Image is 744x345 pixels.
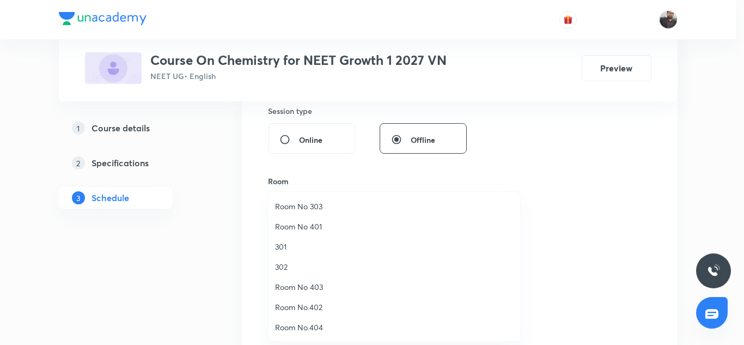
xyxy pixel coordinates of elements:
[275,221,514,232] span: Room No 401
[275,201,514,212] span: Room No 303
[275,241,514,252] span: 301
[275,301,514,313] span: Room No.402
[275,322,514,333] span: Room No.404
[275,281,514,293] span: Room No 403
[275,261,514,273] span: 302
